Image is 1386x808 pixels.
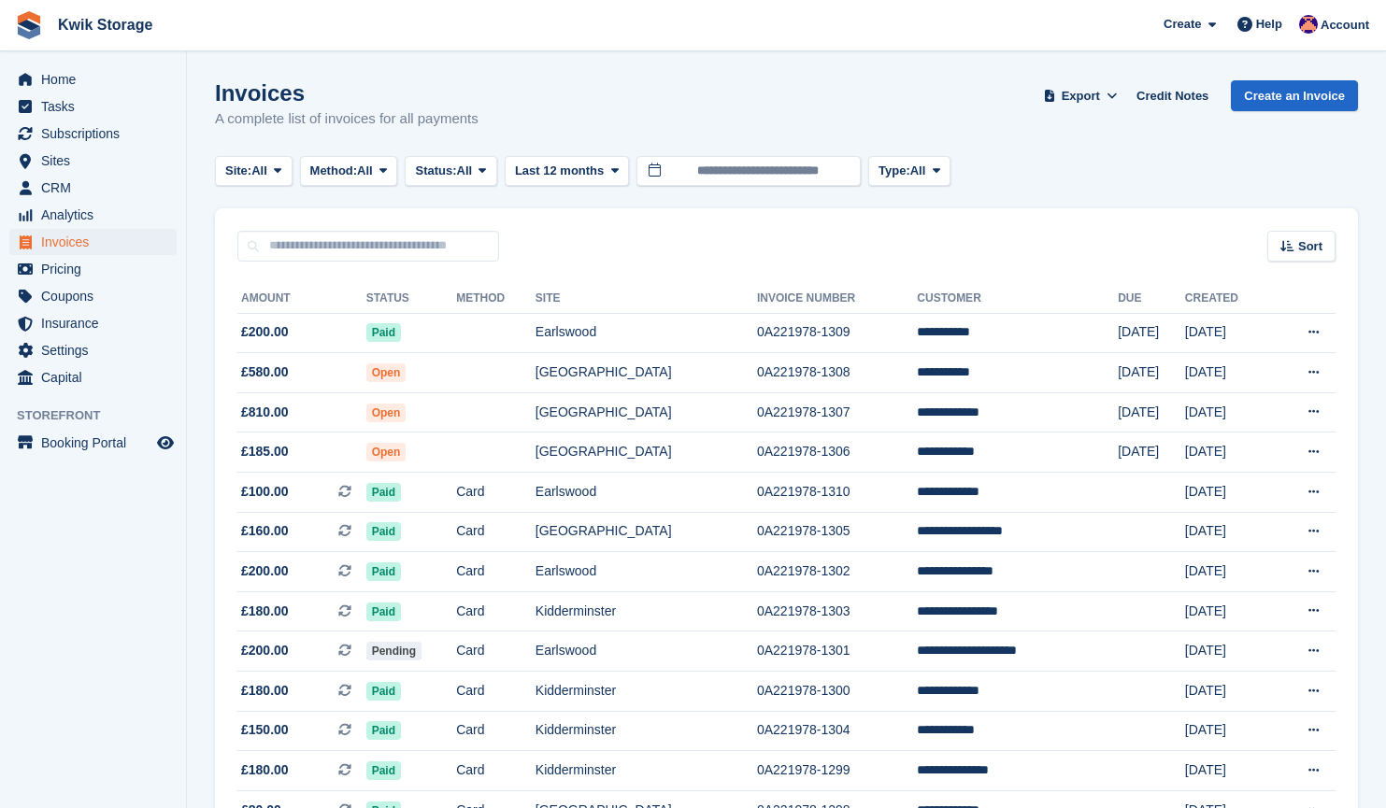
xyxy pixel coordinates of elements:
[536,711,757,751] td: Kidderminster
[879,162,910,180] span: Type:
[366,443,407,461] span: Open
[757,353,917,393] td: 0A221978-1308
[505,156,629,187] button: Last 12 months
[1129,80,1216,111] a: Credit Notes
[241,561,289,581] span: £200.00
[868,156,950,187] button: Type: All
[536,432,757,473] td: [GEOGRAPHIC_DATA]
[50,9,160,40] a: Kwik Storage
[41,310,153,336] span: Insurance
[1185,591,1272,631] td: [DATE]
[215,80,479,106] h1: Invoices
[9,148,177,174] a: menu
[9,175,177,201] a: menu
[456,591,536,631] td: Card
[1185,313,1272,353] td: [DATE]
[536,392,757,432] td: [GEOGRAPHIC_DATA]
[536,751,757,791] td: Kidderminster
[536,284,757,314] th: Site
[757,432,917,473] td: 0A221978-1306
[456,631,536,672] td: Card
[41,256,153,282] span: Pricing
[917,284,1118,314] th: Customer
[1118,284,1185,314] th: Due
[9,229,177,255] a: menu
[241,322,289,342] span: £200.00
[241,720,289,740] span: £150.00
[536,631,757,672] td: Earlswood
[536,512,757,552] td: [GEOGRAPHIC_DATA]
[9,202,177,228] a: menu
[241,602,289,621] span: £180.00
[456,284,536,314] th: Method
[237,284,366,314] th: Amount
[1231,80,1358,111] a: Create an Invoice
[41,175,153,201] span: CRM
[241,442,289,461] span: £185.00
[536,672,757,712] td: Kidderminster
[757,512,917,552] td: 0A221978-1305
[366,562,401,581] span: Paid
[1118,432,1185,473] td: [DATE]
[9,310,177,336] a: menu
[415,162,456,180] span: Status:
[241,521,289,541] span: £160.00
[366,602,401,621] span: Paid
[366,522,401,541] span: Paid
[9,337,177,363] a: menu
[757,313,917,353] td: 0A221978-1309
[154,432,177,454] a: Preview store
[366,483,401,502] span: Paid
[1185,631,1272,672] td: [DATE]
[41,283,153,309] span: Coupons
[310,162,358,180] span: Method:
[366,761,401,780] span: Paid
[241,403,289,422] span: £810.00
[757,672,917,712] td: 0A221978-1300
[1039,80,1122,111] button: Export
[9,256,177,282] a: menu
[9,66,177,92] a: menu
[1185,672,1272,712] td: [DATE]
[1185,392,1272,432] td: [DATE]
[757,473,917,513] td: 0A221978-1310
[41,337,153,363] span: Settings
[757,552,917,592] td: 0A221978-1302
[1321,16,1369,35] span: Account
[456,711,536,751] td: Card
[757,751,917,791] td: 0A221978-1299
[1118,313,1185,353] td: [DATE]
[9,283,177,309] a: menu
[515,162,604,180] span: Last 12 months
[241,482,289,502] span: £100.00
[366,642,422,660] span: Pending
[15,11,43,39] img: stora-icon-8386f47178a22dfd0bd8f6a31ec36ba5ce8667c1dd55bd0f319d3a0aa187defe.svg
[405,156,496,187] button: Status: All
[9,430,177,456] a: menu
[366,404,407,422] span: Open
[757,284,917,314] th: Invoice Number
[300,156,398,187] button: Method: All
[1185,284,1272,314] th: Created
[457,162,473,180] span: All
[215,108,479,130] p: A complete list of invoices for all payments
[1164,15,1201,34] span: Create
[1062,87,1100,106] span: Export
[456,552,536,592] td: Card
[536,552,757,592] td: Earlswood
[456,751,536,791] td: Card
[1185,711,1272,751] td: [DATE]
[1118,392,1185,432] td: [DATE]
[9,93,177,120] a: menu
[757,631,917,672] td: 0A221978-1301
[1298,237,1322,256] span: Sort
[1185,751,1272,791] td: [DATE]
[536,473,757,513] td: Earlswood
[225,162,251,180] span: Site:
[456,672,536,712] td: Card
[241,362,289,382] span: £580.00
[456,473,536,513] td: Card
[757,591,917,631] td: 0A221978-1303
[41,229,153,255] span: Invoices
[17,406,186,425] span: Storefront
